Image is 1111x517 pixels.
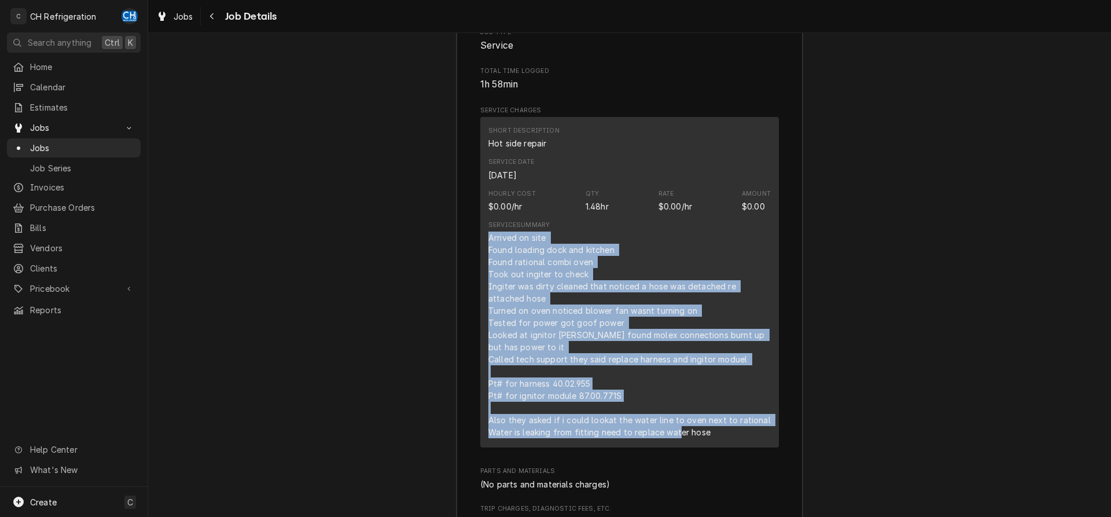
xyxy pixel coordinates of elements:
a: Go to What's New [7,460,141,479]
a: Purchase Orders [7,198,141,217]
span: Parts and Materials [480,467,779,476]
button: Navigate back [203,7,222,25]
span: Reports [30,304,135,316]
div: Parts and Materials List [480,478,779,490]
a: Vendors [7,239,141,258]
span: Clients [30,262,135,274]
div: Cost [488,200,522,212]
span: Bills [30,222,135,234]
div: CH [122,8,138,24]
div: CH Refrigeration [30,10,97,23]
div: Parts and Materials [480,467,779,490]
div: Hourly Cost [488,189,536,199]
a: Job Series [7,159,141,178]
a: Reports [7,300,141,320]
div: Rate [658,189,674,199]
div: Short Description [488,137,546,149]
div: Job Type [480,28,779,53]
div: Amount [742,200,765,212]
span: Estimates [30,101,135,113]
span: Total Time Logged [480,67,779,76]
span: What's New [30,464,134,476]
span: Vendors [30,242,135,254]
a: Calendar [7,78,141,97]
a: Clients [7,259,141,278]
span: C [127,496,133,508]
span: Ctrl [105,36,120,49]
span: Service Charges [480,106,779,115]
div: Chris Hiraga's Avatar [122,8,138,24]
div: Price [658,200,692,212]
span: K [128,36,133,49]
div: Amount [742,189,771,199]
span: Job Details [222,9,277,24]
span: Help Center [30,443,134,456]
a: Jobs [152,7,198,26]
div: Service Date [488,169,517,181]
div: Service Date [488,157,534,167]
div: Short Description [488,126,560,135]
div: Service Charges [480,106,779,453]
span: Job Type [480,39,779,53]
span: Invoices [30,181,135,193]
a: Go to Help Center [7,440,141,459]
div: Amount [742,189,771,212]
div: Service Summary [488,221,550,230]
span: Jobs [174,10,193,23]
div: Quantity [586,189,609,212]
span: Calendar [30,81,135,93]
span: Total Time Logged [480,78,779,91]
button: Search anythingCtrlK [7,32,141,53]
a: Estimates [7,98,141,117]
div: Line Item [480,117,779,448]
div: Short Description [488,126,560,149]
span: Trip Charges, Diagnostic Fees, etc. [480,504,779,514]
span: Create [30,497,57,507]
div: Total Time Logged [480,67,779,91]
div: Quantity [586,200,609,212]
span: Search anything [28,36,91,49]
div: Qty. [586,189,601,199]
div: Arrived on site Found loading dock and kitchen Found rational combi oven Took out ingiter to chec... [488,232,771,438]
span: Home [30,61,135,73]
span: Job Series [30,162,135,174]
span: Jobs [30,122,117,134]
span: 1h 58min [480,79,518,90]
div: Service Date [488,157,534,181]
a: Jobs [7,138,141,157]
span: Service [480,40,513,51]
a: Bills [7,218,141,237]
a: Go to Jobs [7,118,141,137]
div: Service Charges List [480,117,779,453]
span: Pricebook [30,283,117,295]
a: Go to Pricebook [7,279,141,298]
span: Jobs [30,142,135,154]
span: Purchase Orders [30,201,135,214]
a: Home [7,57,141,76]
div: Price [658,189,692,212]
div: Cost [488,189,536,212]
div: C [10,8,27,24]
a: Invoices [7,178,141,197]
